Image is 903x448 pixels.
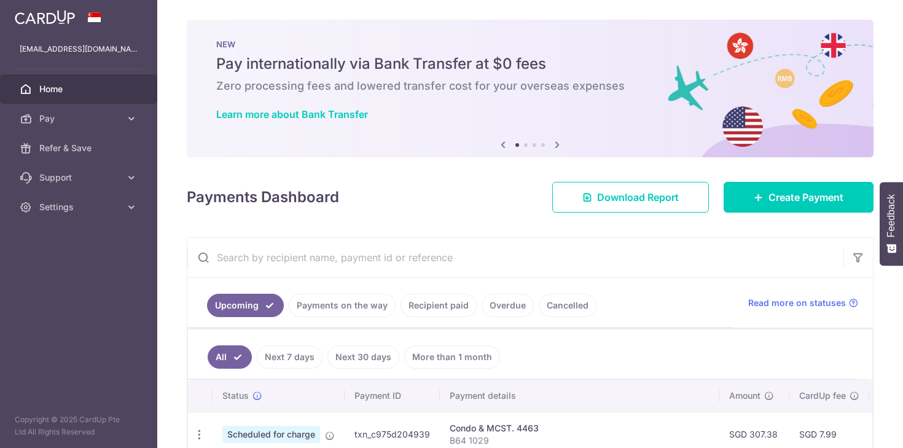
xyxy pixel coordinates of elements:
[216,39,844,49] p: NEW
[216,108,368,120] a: Learn more about Bank Transfer
[39,201,120,213] span: Settings
[552,182,709,213] a: Download Report
[39,142,120,154] span: Refer & Save
[404,345,500,369] a: More than 1 month
[208,345,252,369] a: All
[207,294,284,317] a: Upcoming
[39,112,120,125] span: Pay
[886,194,897,237] span: Feedback
[39,171,120,184] span: Support
[539,294,596,317] a: Cancelled
[222,426,320,443] span: Scheduled for charge
[748,297,846,309] span: Read more on statuses
[20,43,138,55] p: [EMAIL_ADDRESS][DOMAIN_NAME]
[597,190,679,205] span: Download Report
[440,380,719,412] th: Payment details
[799,390,846,402] span: CardUp fee
[187,186,339,208] h4: Payments Dashboard
[216,79,844,93] h6: Zero processing fees and lowered transfer cost for your overseas expenses
[724,182,874,213] a: Create Payment
[450,422,709,434] div: Condo & MCST. 4463
[345,380,440,412] th: Payment ID
[289,294,396,317] a: Payments on the way
[216,54,844,74] h5: Pay internationally via Bank Transfer at $0 fees
[729,390,760,402] span: Amount
[187,20,874,157] img: Bank transfer banner
[39,83,120,95] span: Home
[15,10,75,25] img: CardUp
[880,182,903,265] button: Feedback - Show survey
[748,297,858,309] a: Read more on statuses
[222,390,249,402] span: Status
[401,294,477,317] a: Recipient paid
[327,345,399,369] a: Next 30 days
[482,294,534,317] a: Overdue
[257,345,322,369] a: Next 7 days
[768,190,843,205] span: Create Payment
[450,434,709,447] p: B64 1029
[187,238,843,277] input: Search by recipient name, payment id or reference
